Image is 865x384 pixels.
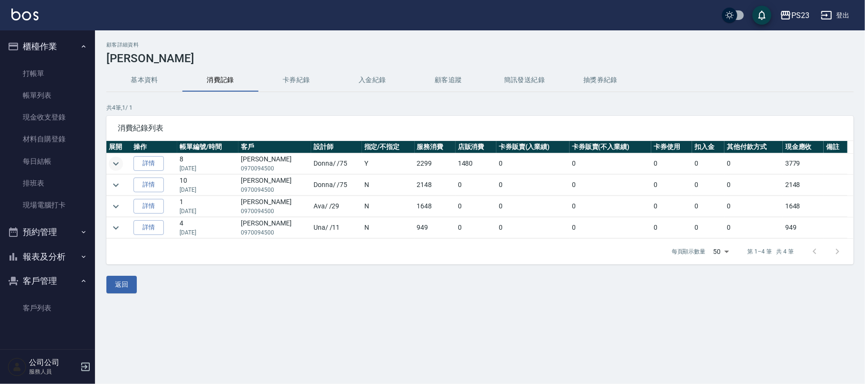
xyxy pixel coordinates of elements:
[133,156,164,171] a: 詳情
[570,196,651,217] td: 0
[748,247,794,256] p: 第 1–4 筆 共 4 筆
[692,153,724,174] td: 0
[106,69,182,92] button: 基本資料
[311,141,362,153] th: 設計師
[817,7,854,24] button: 登出
[177,217,238,238] td: 4
[106,52,854,65] h3: [PERSON_NAME]
[456,196,496,217] td: 0
[791,9,809,21] div: PS23
[692,175,724,196] td: 0
[29,358,77,367] h5: 公司公司
[238,153,311,174] td: [PERSON_NAME]
[311,175,362,196] td: Donna / /75
[4,84,91,106] a: 帳單列表
[362,196,415,217] td: N
[783,175,824,196] td: 2148
[415,141,456,153] th: 服務消費
[177,141,238,153] th: 帳單編號/時間
[570,153,651,174] td: 0
[133,220,164,235] a: 詳情
[724,196,783,217] td: 0
[118,123,842,133] span: 消費紀錄列表
[4,220,91,244] button: 預約管理
[783,217,824,238] td: 949
[651,217,692,238] td: 0
[752,6,771,25] button: save
[238,217,311,238] td: [PERSON_NAME]
[415,217,456,238] td: 949
[562,69,638,92] button: 抽獎券紀錄
[570,175,651,196] td: 0
[241,164,308,173] p: 0970094500
[238,175,311,196] td: [PERSON_NAME]
[651,141,692,153] th: 卡券使用
[311,196,362,217] td: Ava / /29
[783,153,824,174] td: 3779
[415,175,456,196] td: 2148
[362,153,415,174] td: Y
[334,69,410,92] button: 入金紀錄
[106,141,131,153] th: 展開
[131,141,177,153] th: 操作
[456,175,496,196] td: 0
[362,217,415,238] td: N
[724,153,783,174] td: 0
[106,42,854,48] h2: 顧客詳細資料
[238,141,311,153] th: 客戶
[8,357,27,376] img: Person
[4,128,91,150] a: 材料自購登錄
[415,196,456,217] td: 1648
[692,217,724,238] td: 0
[486,69,562,92] button: 簡訊發送紀錄
[456,141,496,153] th: 店販消費
[4,106,91,128] a: 現金收支登錄
[133,178,164,192] a: 詳情
[362,141,415,153] th: 指定/不指定
[29,367,77,376] p: 服務人員
[180,186,236,194] p: [DATE]
[258,69,334,92] button: 卡券紀錄
[496,175,570,196] td: 0
[238,196,311,217] td: [PERSON_NAME]
[651,196,692,217] td: 0
[362,175,415,196] td: N
[651,175,692,196] td: 0
[311,153,362,174] td: Donna / /75
[496,153,570,174] td: 0
[11,9,38,20] img: Logo
[180,228,236,237] p: [DATE]
[496,196,570,217] td: 0
[410,69,486,92] button: 顧客追蹤
[776,6,813,25] button: PS23
[724,141,783,153] th: 其他付款方式
[824,141,847,153] th: 備註
[106,276,137,293] button: 返回
[724,175,783,196] td: 0
[106,103,854,112] p: 共 4 筆, 1 / 1
[4,150,91,172] a: 每日結帳
[651,153,692,174] td: 0
[724,217,783,238] td: 0
[710,239,732,264] div: 50
[133,199,164,214] a: 詳情
[570,217,651,238] td: 0
[496,217,570,238] td: 0
[241,207,308,215] p: 0970094500
[692,196,724,217] td: 0
[4,63,91,84] a: 打帳單
[692,141,724,153] th: 扣入金
[496,141,570,153] th: 卡券販賣(入業績)
[180,207,236,215] p: [DATE]
[109,157,123,171] button: expand row
[177,153,238,174] td: 8
[415,153,456,174] td: 2299
[783,196,824,217] td: 1648
[456,217,496,238] td: 0
[109,199,123,214] button: expand row
[4,34,91,59] button: 櫃檯作業
[241,228,308,237] p: 0970094500
[109,221,123,235] button: expand row
[311,217,362,238] td: Una / /11
[180,164,236,173] p: [DATE]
